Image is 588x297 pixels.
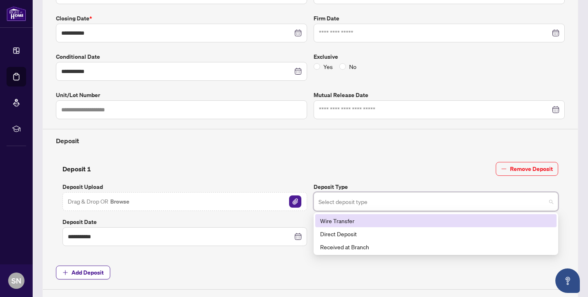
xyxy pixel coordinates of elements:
[314,52,565,61] label: Exclusive
[555,268,580,293] button: Open asap
[314,91,565,100] label: Mutual Release Date
[314,14,565,23] label: Firm Date
[315,214,557,227] div: Wire Transfer
[496,162,558,176] button: Remove Deposit
[56,136,565,146] h4: Deposit
[314,182,558,191] label: Deposit Type
[68,196,130,207] span: Drag & Drop OR
[289,195,302,208] button: File Attachement
[510,162,553,175] span: Remove Deposit
[11,275,21,286] span: SN
[289,195,301,208] img: File Attachement
[109,196,130,207] button: Browse
[62,270,68,275] span: plus
[315,240,557,253] div: Received at Branch
[56,91,307,100] label: Unit/Lot Number
[315,227,557,240] div: Direct Deposit
[320,62,336,71] span: Yes
[56,266,110,279] button: Add Deposit
[62,182,307,191] label: Deposit Upload
[62,217,307,226] label: Deposit Date
[320,229,552,238] div: Direct Deposit
[71,266,104,279] span: Add Deposit
[56,14,307,23] label: Closing Date
[62,192,307,211] span: Drag & Drop OR BrowseFile Attachement
[56,52,307,61] label: Conditional Date
[346,62,360,71] span: No
[501,166,507,172] span: minus
[320,242,552,251] div: Received at Branch
[7,6,26,21] img: logo
[320,216,552,225] div: Wire Transfer
[62,164,91,174] h4: Deposit 1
